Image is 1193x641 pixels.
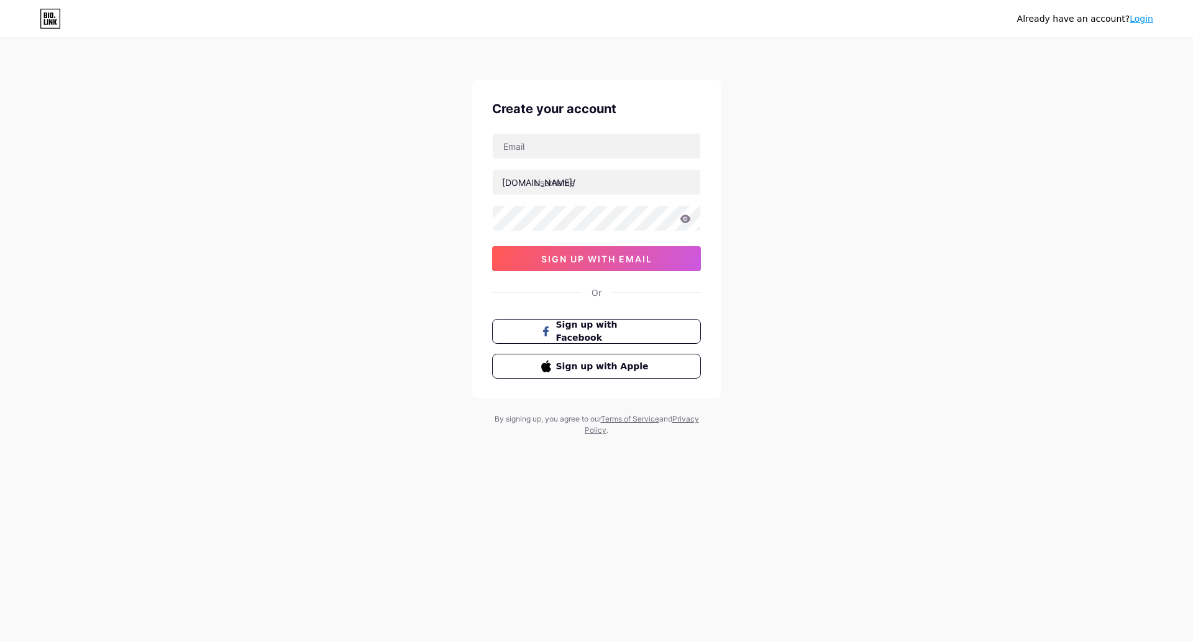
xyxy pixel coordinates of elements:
div: [DOMAIN_NAME]/ [502,176,575,189]
a: Login [1130,14,1153,24]
span: Sign up with Facebook [556,318,652,344]
button: sign up with email [492,246,701,271]
button: Sign up with Facebook [492,319,701,344]
div: Or [592,286,601,299]
div: Already have an account? [1017,12,1153,25]
span: Sign up with Apple [556,360,652,373]
a: Terms of Service [601,414,659,423]
input: Email [493,134,700,159]
div: Create your account [492,99,701,118]
button: Sign up with Apple [492,354,701,379]
span: sign up with email [541,254,652,264]
div: By signing up, you agree to our and . [491,413,702,436]
input: username [493,170,700,195]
